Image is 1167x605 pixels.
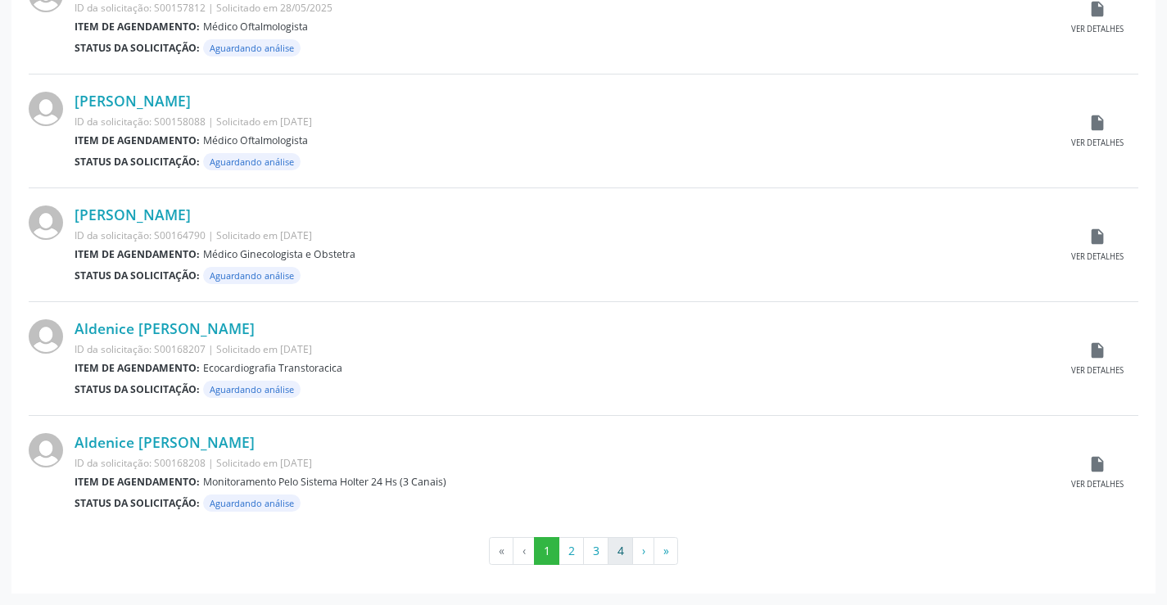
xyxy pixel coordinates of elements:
div: Ver detalhes [1071,24,1124,35]
button: Go to page 3 [583,537,608,565]
span: Solicitado em [DATE] [216,456,312,470]
span: Aguardando análise [203,494,301,512]
b: Status da solicitação: [75,155,200,169]
b: Item de agendamento: [75,247,200,261]
i: insert_drive_file [1088,114,1106,132]
button: Go to page 1 [534,537,559,565]
i: insert_drive_file [1088,455,1106,473]
img: img [29,433,63,467]
span: ID da solicitação: S00168208 | [75,456,214,470]
div: Ver detalhes [1071,251,1124,263]
span: Aguardando análise [203,381,301,398]
span: Aguardando análise [203,267,301,284]
span: Médico Oftalmologista [203,133,308,147]
a: [PERSON_NAME] [75,205,191,223]
span: ID da solicitação: S00164790 | [75,228,214,242]
b: Item de agendamento: [75,133,200,147]
a: Aldenice [PERSON_NAME] [75,433,255,451]
a: [PERSON_NAME] [75,92,191,110]
div: Ver detalhes [1071,479,1124,490]
button: Go to last page [654,537,678,565]
span: Aguardando análise [203,39,301,56]
span: Solicitado em [DATE] [216,342,312,356]
b: Item de agendamento: [75,361,200,375]
span: Ecocardiografia Transtoracica [203,361,342,375]
b: Item de agendamento: [75,20,200,34]
span: Solicitado em 28/05/2025 [216,1,332,15]
div: Ver detalhes [1071,138,1124,149]
span: Médico Ginecologista e Obstetra [203,247,355,261]
span: ID da solicitação: S00158088 | [75,115,214,129]
img: img [29,319,63,354]
span: ID da solicitação: S00157812 | [75,1,214,15]
span: Médico Oftalmologista [203,20,308,34]
button: Go to page 4 [608,537,633,565]
button: Go to page 2 [559,537,584,565]
b: Status da solicitação: [75,382,200,396]
img: img [29,205,63,240]
i: insert_drive_file [1088,228,1106,246]
span: Monitoramento Pelo Sistema Holter 24 Hs (3 Canais) [203,475,446,489]
img: img [29,92,63,126]
a: Aldenice [PERSON_NAME] [75,319,255,337]
b: Status da solicitação: [75,269,200,282]
span: ID da solicitação: S00168207 | [75,342,214,356]
b: Item de agendamento: [75,475,200,489]
button: Go to next page [632,537,654,565]
span: Aguardando análise [203,153,301,170]
div: Ver detalhes [1071,365,1124,377]
span: Solicitado em [DATE] [216,228,312,242]
ul: Pagination [29,537,1138,565]
i: insert_drive_file [1088,341,1106,359]
span: Solicitado em [DATE] [216,115,312,129]
b: Status da solicitação: [75,496,200,510]
b: Status da solicitação: [75,41,200,55]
